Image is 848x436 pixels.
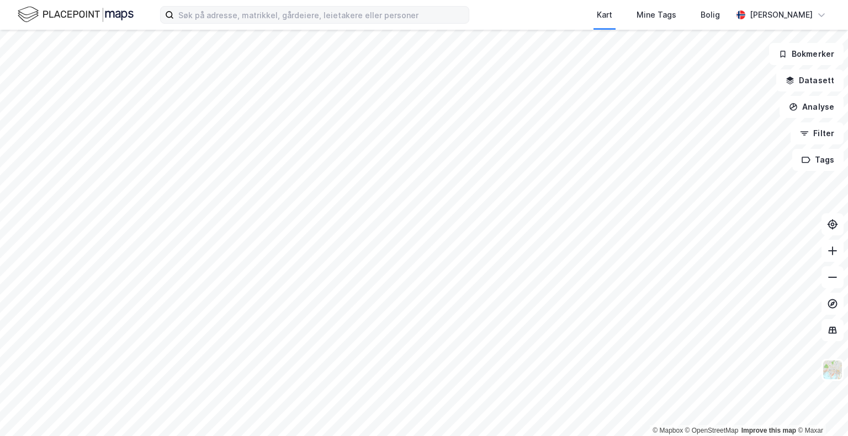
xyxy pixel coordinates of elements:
button: Tags [792,149,844,171]
a: Improve this map [741,427,796,434]
div: Mine Tags [637,8,676,21]
a: OpenStreetMap [685,427,739,434]
a: Mapbox [653,427,683,434]
button: Bokmerker [769,43,844,65]
img: logo.f888ab2527a4732fd821a326f86c7f29.svg [18,5,134,24]
button: Datasett [776,69,844,91]
iframe: Chat Widget [793,383,848,436]
button: Analyse [780,96,844,118]
button: Filter [791,122,844,144]
img: Z [822,359,843,380]
div: Kart [597,8,612,21]
input: Søk på adresse, matrikkel, gårdeiere, leietakere eller personer [174,7,469,23]
div: Bolig [701,8,720,21]
div: Kontrollprogram for chat [793,383,848,436]
div: [PERSON_NAME] [750,8,813,21]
